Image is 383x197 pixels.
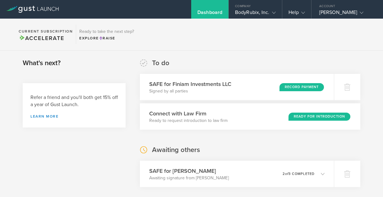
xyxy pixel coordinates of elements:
[30,94,118,108] h3: Refer a friend and you'll both get 15% off a year of Gust Launch.
[79,29,134,34] h3: Ready to take the next step?
[285,172,288,176] em: of
[149,175,229,181] p: Awaiting signature from [PERSON_NAME]
[288,9,305,19] div: Help
[152,59,169,68] h2: To do
[279,83,324,91] div: Record Payment
[140,74,334,100] div: SAFE for Finiam Investments LLCSigned by all partiesRecord Payment
[149,80,231,88] h3: SAFE for Finiam Investments LLC
[235,9,276,19] div: BodyRubix, Inc.
[197,9,222,19] div: Dashboard
[149,88,231,94] p: Signed by all parties
[149,118,228,124] p: Ready to request introduction to law firm
[99,36,115,40] span: Raise
[23,59,61,68] h2: What's next?
[149,110,228,118] h3: Connect with Law Firm
[319,9,372,19] div: [PERSON_NAME]
[283,172,315,176] p: 2 3 completed
[149,167,229,175] h3: SAFE for [PERSON_NAME]
[76,25,137,44] div: Ready to take the next step?ExploreRaise
[19,29,73,33] h2: Current Subscription
[140,103,360,130] div: Connect with Law FirmReady to request introduction to law firmReady for Introduction
[79,35,134,41] div: Explore
[288,113,350,121] div: Ready for Introduction
[30,114,118,118] a: Learn more
[19,35,64,42] span: Accelerate
[152,146,200,154] h2: Awaiting others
